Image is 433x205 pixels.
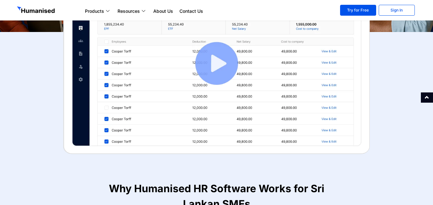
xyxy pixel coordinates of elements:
a: Products [82,7,114,15]
a: Contact Us [176,7,206,15]
a: Sign In [379,5,415,16]
a: Resources [114,7,150,15]
a: Try for Free [340,5,376,16]
a: About Us [150,7,176,15]
img: GetHumanised Logo [17,6,56,15]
